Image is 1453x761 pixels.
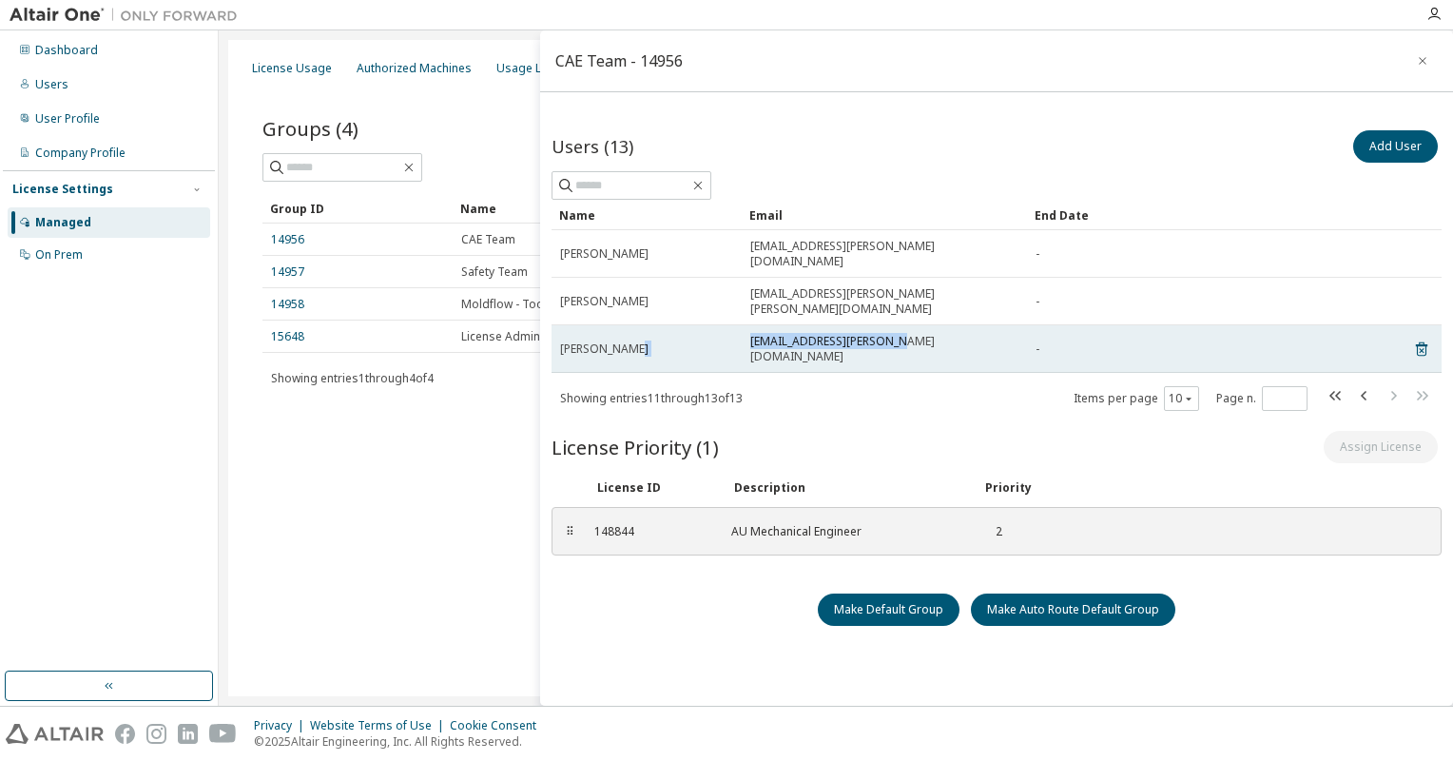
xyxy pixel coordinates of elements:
span: Items per page [1074,386,1199,411]
a: 15648 [271,329,304,344]
img: linkedin.svg [178,724,198,744]
a: 14956 [271,232,304,247]
div: Name [559,200,734,230]
div: License Settings [12,182,113,197]
div: Usage Logs [496,61,563,76]
div: Name [460,193,683,224]
div: AU Mechanical Engineer [731,524,959,539]
div: End Date [1035,200,1379,230]
p: © 2025 Altair Engineering, Inc. All Rights Reserved. [254,733,548,750]
div: Group ID [270,193,445,224]
div: 148844 [594,524,708,539]
span: CAE Team [461,232,515,247]
div: Description [734,480,962,496]
span: Showing entries 1 through 4 of 4 [271,370,434,386]
div: CAE Team - 14956 [555,53,683,68]
div: Priority [985,480,1032,496]
span: Safety Team [461,264,528,280]
div: License ID [597,480,711,496]
div: Dashboard [35,43,98,58]
img: Altair One [10,6,247,25]
span: License Admins [461,329,547,344]
a: 14957 [271,264,304,280]
div: Email [749,200,1019,230]
span: Showing entries 11 through 13 of 13 [560,390,743,406]
div: On Prem [35,247,83,263]
div: License Usage [252,61,332,76]
span: [EMAIL_ADDRESS][PERSON_NAME][DOMAIN_NAME] [750,334,1018,364]
div: ⠿ [564,524,575,539]
div: Privacy [254,718,310,733]
div: Managed [35,215,91,230]
div: Authorized Machines [357,61,472,76]
button: Make Auto Route Default Group [971,594,1175,626]
span: Page n. [1216,386,1308,411]
span: [PERSON_NAME] [560,246,649,262]
span: Moldflow - Tooling Team [461,297,597,312]
span: [PERSON_NAME] [560,341,649,357]
div: User Profile [35,111,100,127]
span: Groups (4) [262,115,358,142]
a: 14958 [271,297,304,312]
span: License Priority (1) [552,434,719,460]
img: altair_logo.svg [6,724,104,744]
span: [PERSON_NAME] [560,294,649,309]
span: - [1036,246,1039,262]
button: Make Default Group [818,594,959,626]
span: - [1036,341,1039,357]
img: youtube.svg [209,724,237,744]
span: - [1036,294,1039,309]
span: [EMAIL_ADDRESS][PERSON_NAME][DOMAIN_NAME] [750,239,1018,269]
button: Add User [1353,130,1438,163]
span: [EMAIL_ADDRESS][PERSON_NAME][PERSON_NAME][DOMAIN_NAME] [750,286,1018,317]
button: 10 [1169,391,1194,406]
div: 2 [982,524,1002,539]
button: Assign License [1324,431,1438,463]
div: Company Profile [35,146,126,161]
div: Cookie Consent [450,718,548,733]
div: Users [35,77,68,92]
img: instagram.svg [146,724,166,744]
span: Users (13) [552,135,633,158]
img: facebook.svg [115,724,135,744]
div: Website Terms of Use [310,718,450,733]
